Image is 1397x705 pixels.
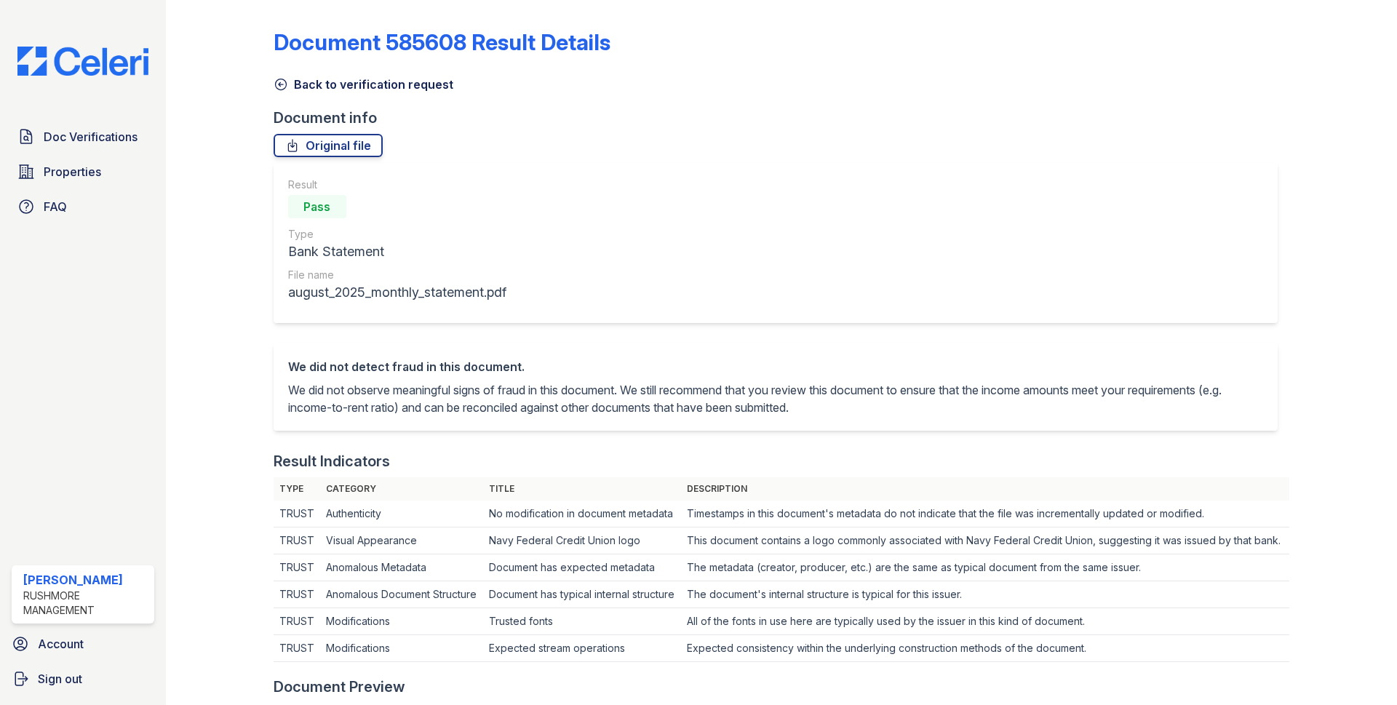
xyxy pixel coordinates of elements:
div: august_2025_monthly_statement.pdf [288,282,506,303]
td: Visual Appearance [320,527,483,554]
div: Result Indicators [274,451,390,471]
a: Back to verification request [274,76,453,93]
td: No modification in document metadata [483,501,681,527]
td: TRUST [274,554,320,581]
td: Document has typical internal structure [483,581,681,608]
div: [PERSON_NAME] [23,571,148,589]
th: Category [320,477,483,501]
td: TRUST [274,527,320,554]
div: Bank Statement [288,242,506,262]
a: Original file [274,134,383,157]
td: Expected stream operations [483,635,681,662]
a: Doc Verifications [12,122,154,151]
span: Properties [44,163,101,180]
td: Authenticity [320,501,483,527]
td: Expected consistency within the underlying construction methods of the document. [681,635,1289,662]
td: TRUST [274,501,320,527]
td: Timestamps in this document's metadata do not indicate that the file was incrementally updated or... [681,501,1289,527]
td: This document contains a logo commonly associated with Navy Federal Credit Union, suggesting it w... [681,527,1289,554]
img: CE_Logo_Blue-a8612792a0a2168367f1c8372b55b34899dd931a85d93a1a3d3e32e68fde9ad4.png [6,47,160,76]
div: Pass [288,195,346,218]
td: TRUST [274,581,320,608]
a: Sign out [6,664,160,693]
td: Document has expected metadata [483,554,681,581]
td: Trusted fonts [483,608,681,635]
td: Navy Federal Credit Union logo [483,527,681,554]
a: FAQ [12,192,154,221]
div: Document Preview [274,677,405,697]
span: Account [38,635,84,653]
div: File name [288,268,506,282]
th: Title [483,477,681,501]
div: Rushmore Management [23,589,148,618]
div: Result [288,178,506,192]
p: We did not observe meaningful signs of fraud in this document. We still recommend that you review... [288,381,1263,416]
span: FAQ [44,198,67,215]
span: Sign out [38,670,82,688]
td: All of the fonts in use here are typically used by the issuer in this kind of document. [681,608,1289,635]
span: Doc Verifications [44,128,138,146]
a: Properties [12,157,154,186]
td: Anomalous Metadata [320,554,483,581]
div: Type [288,227,506,242]
td: Modifications [320,635,483,662]
th: Description [681,477,1289,501]
div: We did not detect fraud in this document. [288,358,1263,375]
td: TRUST [274,635,320,662]
td: Anomalous Document Structure [320,581,483,608]
td: Modifications [320,608,483,635]
a: Document 585608 Result Details [274,29,610,55]
td: TRUST [274,608,320,635]
td: The document's internal structure is typical for this issuer. [681,581,1289,608]
td: The metadata (creator, producer, etc.) are the same as typical document from the same issuer. [681,554,1289,581]
a: Account [6,629,160,658]
div: Document info [274,108,1289,128]
th: Type [274,477,320,501]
